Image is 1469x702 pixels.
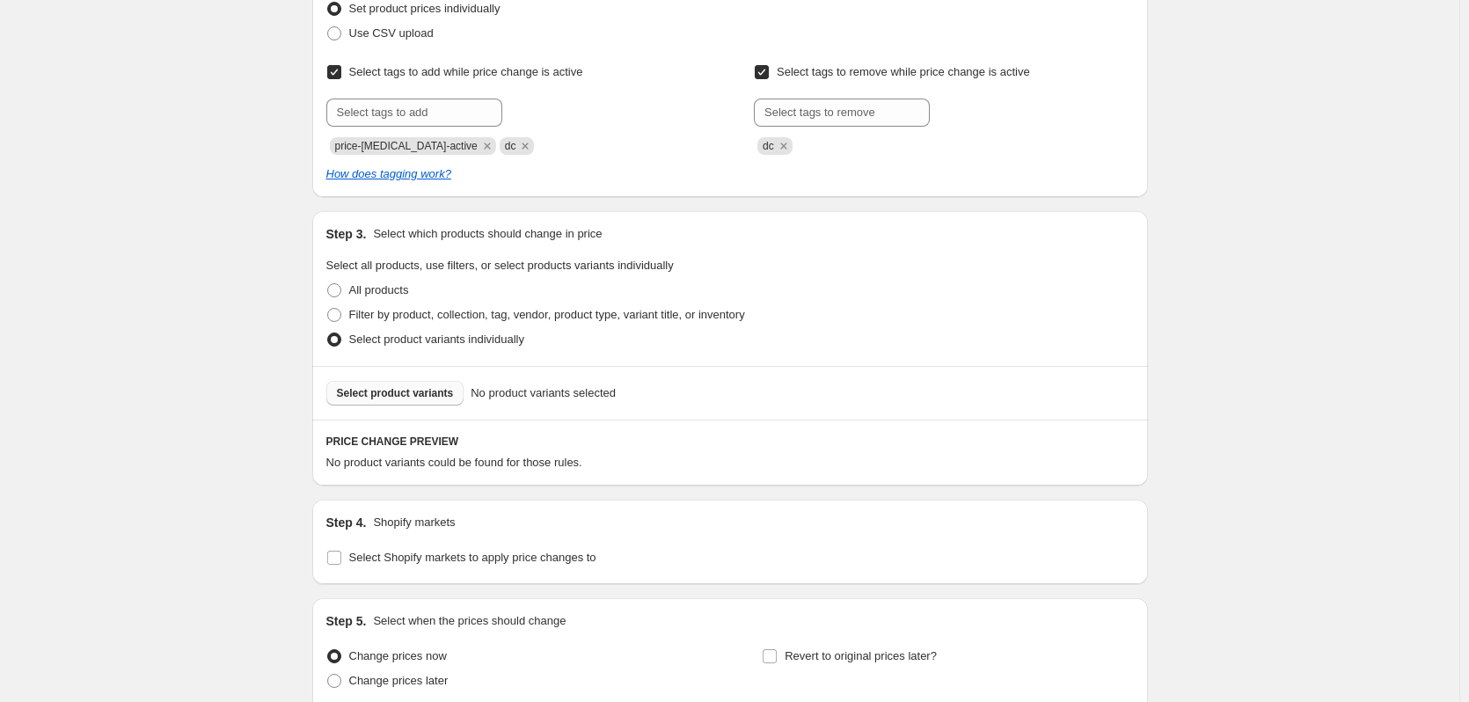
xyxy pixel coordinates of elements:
h6: PRICE CHANGE PREVIEW [326,435,1134,449]
p: Shopify markets [373,514,455,531]
span: Select all products, use filters, or select products variants individually [326,259,674,272]
h2: Step 3. [326,225,367,243]
span: Use CSV upload [349,26,434,40]
span: dc [763,140,774,152]
span: All products [349,283,409,296]
span: Change prices later [349,674,449,687]
h2: Step 4. [326,514,367,531]
p: Select which products should change in price [373,225,602,243]
button: Remove dc [517,138,533,154]
a: How does tagging work? [326,167,451,180]
span: Revert to original prices later? [785,649,937,662]
span: No product variants could be found for those rules. [326,456,582,469]
button: Remove dc [776,138,792,154]
span: Select product variants individually [349,333,524,346]
span: Change prices now [349,649,447,662]
input: Select tags to add [326,99,502,127]
span: Select product variants [337,386,454,400]
span: Set product prices individually [349,2,501,15]
span: Select Shopify markets to apply price changes to [349,551,596,564]
p: Select when the prices should change [373,612,566,630]
button: Remove price-change-job-active [479,138,495,154]
input: Select tags to remove [754,99,930,127]
span: Select tags to add while price change is active [349,65,583,78]
span: No product variants selected [471,384,616,402]
span: price-change-job-active [335,140,478,152]
span: Filter by product, collection, tag, vendor, product type, variant title, or inventory [349,308,745,321]
button: Select product variants [326,381,464,406]
span: Select tags to remove while price change is active [777,65,1030,78]
h2: Step 5. [326,612,367,630]
span: dc [505,140,516,152]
